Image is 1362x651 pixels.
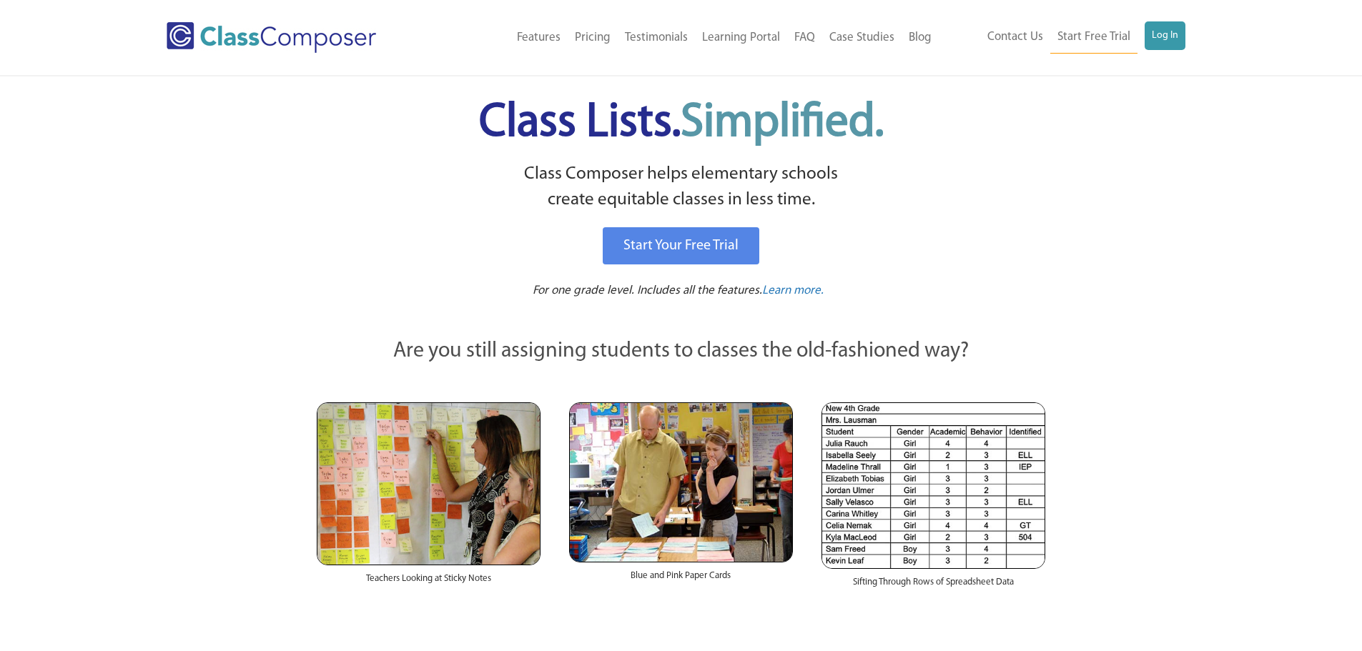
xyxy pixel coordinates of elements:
a: Features [510,22,568,54]
a: Log In [1145,21,1185,50]
span: Simplified. [681,100,884,146]
a: Case Studies [822,22,902,54]
img: Teachers Looking at Sticky Notes [317,402,541,565]
a: Testimonials [618,22,695,54]
nav: Header Menu [435,22,939,54]
p: Class Composer helps elementary schools create equitable classes in less time. [315,161,1048,214]
div: Teachers Looking at Sticky Notes [317,565,541,600]
span: Class Lists. [479,100,884,146]
a: Contact Us [980,21,1050,53]
img: Class Composer [167,22,376,53]
a: Learning Portal [695,22,787,54]
img: spreadsheets [821,402,1045,569]
a: Start Your Free Trial [603,227,759,264]
a: Learn more. [762,282,824,300]
span: For one grade level. Includes all the features. [533,284,762,297]
a: FAQ [787,22,822,54]
a: Start Free Trial [1050,21,1138,54]
div: Sifting Through Rows of Spreadsheet Data [821,569,1045,603]
img: Blue and Pink Paper Cards [569,402,793,562]
span: Learn more. [762,284,824,297]
div: Blue and Pink Paper Cards [569,562,793,597]
p: Are you still assigning students to classes the old-fashioned way? [317,336,1046,367]
nav: Header Menu [939,21,1185,54]
span: Start Your Free Trial [623,239,739,253]
a: Pricing [568,22,618,54]
a: Blog [902,22,939,54]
